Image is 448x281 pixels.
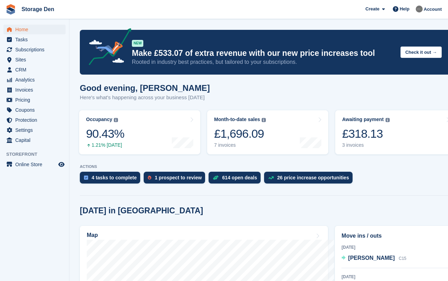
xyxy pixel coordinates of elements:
a: menu [3,135,66,145]
span: Invoices [15,85,57,95]
span: Help [400,6,409,12]
p: Make £533.07 of extra revenue with our new price increases tool [132,48,395,58]
a: 1 prospect to review [144,172,209,187]
span: Settings [15,125,57,135]
span: Online Store [15,160,57,169]
h1: Good evening, [PERSON_NAME] [80,83,210,93]
img: icon-info-grey-7440780725fd019a000dd9b08b2336e03edf1995a4989e88bcd33f0948082b44.svg [386,118,390,122]
img: icon-info-grey-7440780725fd019a000dd9b08b2336e03edf1995a4989e88bcd33f0948082b44.svg [262,118,266,122]
a: Storage Den [19,3,57,15]
a: menu [3,75,66,85]
a: menu [3,105,66,115]
a: menu [3,65,66,75]
span: Account [424,6,442,13]
span: Tasks [15,35,57,44]
span: [PERSON_NAME] [348,255,395,261]
a: Month-to-date sales £1,696.09 7 invoices [207,110,328,154]
div: Month-to-date sales [214,117,260,122]
a: menu [3,45,66,54]
div: Awaiting payment [342,117,384,122]
a: Occupancy 90.43% 1.21% [DATE] [79,110,200,154]
h2: Map [87,232,98,238]
div: 4 tasks to complete [92,175,137,180]
div: 614 open deals [222,175,257,180]
h2: [DATE] in [GEOGRAPHIC_DATA] [80,206,203,215]
a: menu [3,115,66,125]
div: 26 price increase opportunities [277,175,349,180]
img: task-75834270c22a3079a89374b754ae025e5fb1db73e45f91037f5363f120a921f8.svg [84,176,88,180]
div: Occupancy [86,117,112,122]
a: [PERSON_NAME] C15 [341,254,406,263]
span: Pricing [15,95,57,105]
img: deal-1b604bf984904fb50ccaf53a9ad4b4a5d6e5aea283cecdc64d6e3604feb123c2.svg [213,175,219,180]
span: Coupons [15,105,57,115]
div: £318.13 [342,127,390,141]
img: icon-info-grey-7440780725fd019a000dd9b08b2336e03edf1995a4989e88bcd33f0948082b44.svg [114,118,118,122]
span: Storefront [6,151,69,158]
img: price_increase_opportunities-93ffe204e8149a01c8c9dc8f82e8f89637d9d84a8eef4429ea346261dce0b2c0.svg [268,176,274,179]
a: menu [3,85,66,95]
a: 26 price increase opportunities [264,172,356,187]
div: £1,696.09 [214,127,266,141]
img: stora-icon-8386f47178a22dfd0bd8f6a31ec36ba5ce8667c1dd55bd0f319d3a0aa187defe.svg [6,4,16,15]
span: Create [365,6,379,12]
span: C15 [399,256,406,261]
span: Protection [15,115,57,125]
p: Here's what's happening across your business [DATE] [80,94,210,102]
a: Preview store [57,160,66,169]
a: menu [3,35,66,44]
div: 7 invoices [214,142,266,148]
a: menu [3,95,66,105]
div: 1.21% [DATE] [86,142,124,148]
a: menu [3,160,66,169]
p: Rooted in industry best practices, but tailored to your subscriptions. [132,58,395,66]
span: CRM [15,65,57,75]
img: prospect-51fa495bee0391a8d652442698ab0144808aea92771e9ea1ae160a38d050c398.svg [148,176,151,180]
div: 90.43% [86,127,124,141]
div: 3 invoices [342,142,390,148]
a: menu [3,125,66,135]
div: 1 prospect to review [155,175,202,180]
a: 4 tasks to complete [80,172,144,187]
span: Sites [15,55,57,65]
a: menu [3,25,66,34]
span: Capital [15,135,57,145]
img: price-adjustments-announcement-icon-8257ccfd72463d97f412b2fc003d46551f7dbcb40ab6d574587a9cd5c0d94... [83,28,132,68]
a: 614 open deals [209,172,264,187]
span: Home [15,25,57,34]
span: Analytics [15,75,57,85]
img: Brian Barbour [416,6,423,12]
span: Subscriptions [15,45,57,54]
div: NEW [132,40,143,47]
a: menu [3,55,66,65]
button: Check it out → [400,46,442,58]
